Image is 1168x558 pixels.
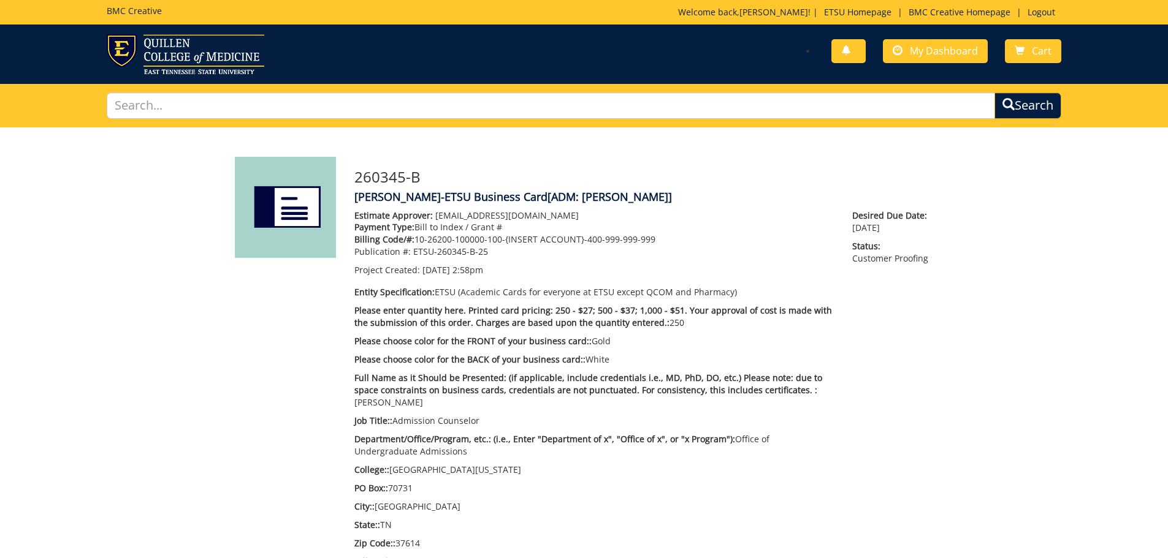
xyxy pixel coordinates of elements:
[354,537,395,549] span: Zip Code::
[354,191,934,203] h4: [PERSON_NAME]-ETSU Business Card
[852,209,933,234] p: [DATE]
[354,372,822,396] span: Full Name as it Should be Presented: (if applicable, include credentials i.e., MD, PhD, DO, etc.)...
[354,464,834,476] p: [GEOGRAPHIC_DATA][US_STATE]
[354,372,834,409] p: [PERSON_NAME]
[910,44,978,58] span: My Dashboard
[354,353,834,366] p: White
[354,286,834,298] p: ETSU (Academic Cards for everyone at ETSU except QCOM and Pharmacy)
[354,500,375,512] span: City::
[107,6,162,15] h5: BMC Creative
[852,209,933,222] span: Desired Due Date:
[354,415,392,426] span: Job Title::
[883,39,988,63] a: My Dashboard
[994,92,1061,119] button: Search
[354,433,735,445] span: Department/Office/Program, etc.: (i.e., Enter "Department of x", "Office of x", or "x Program"):
[235,157,336,258] img: Product featured image
[354,304,832,328] span: Please enter quantity here. Printed card pricing: 250 - $27; 500 - $37; 1,000 - $51. Your approva...
[354,537,834,549] p: 37614
[852,240,933,265] p: Customer Proofing
[354,209,834,222] p: [EMAIL_ADDRESS][DOMAIN_NAME]
[354,233,834,246] p: 10-26200-100000-100-{INSERT ACCOUNT}-400-999-999-999
[852,240,933,252] span: Status:
[739,6,808,18] a: [PERSON_NAME]
[1021,6,1061,18] a: Logout
[354,221,834,233] p: Bill to Index / Grant #
[354,500,834,513] p: [GEOGRAPHIC_DATA]
[354,519,834,531] p: TN
[903,6,1017,18] a: BMC Creative Homepage
[354,482,388,494] span: PO Box::
[818,6,898,18] a: ETSU Homepage
[1005,39,1061,63] a: Cart
[107,34,264,74] img: ETSU logo
[354,519,380,530] span: State::
[354,233,414,245] span: Billing Code/#:
[354,415,834,427] p: Admission Counselor
[354,335,592,347] span: Please choose color for the FRONT of your business card::
[678,6,1061,18] p: Welcome back, ! | | |
[1032,44,1052,58] span: Cart
[422,264,483,276] span: [DATE] 2:58pm
[354,209,433,221] span: Estimate Approver:
[354,264,420,276] span: Project Created:
[354,433,834,458] p: Office of Undergraduate Admissions
[354,335,834,347] p: Gold
[413,246,488,257] span: ETSU-260345-B-25
[354,464,389,475] span: College::
[354,482,834,494] p: 70731
[354,169,934,185] h3: 260345-B
[354,304,834,329] p: 250
[354,286,435,298] span: Entity Specification:
[548,189,672,204] span: [ADM: [PERSON_NAME]]
[354,353,586,365] span: Please choose color for the BACK of your business card::
[354,221,414,233] span: Payment Type:
[354,246,411,257] span: Publication #:
[107,92,996,119] input: Search...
